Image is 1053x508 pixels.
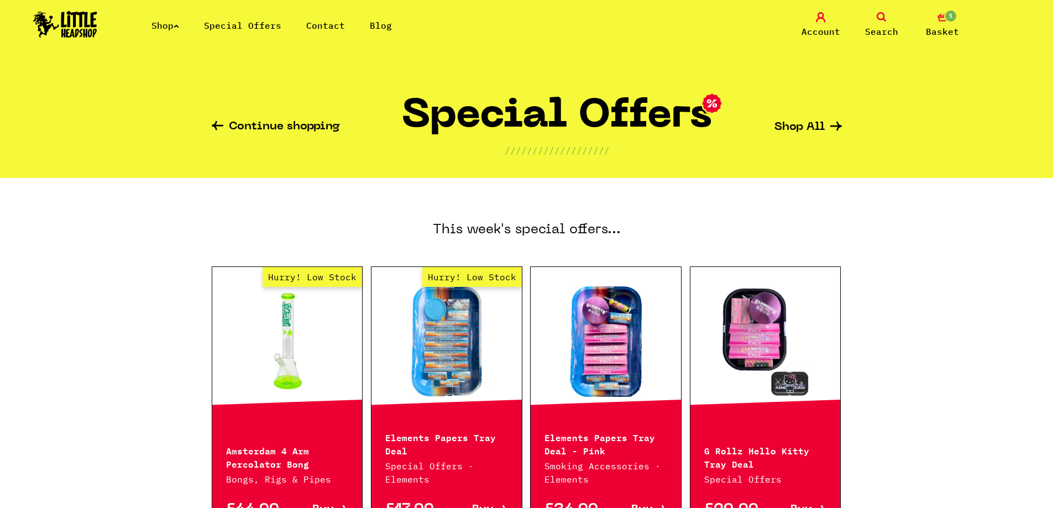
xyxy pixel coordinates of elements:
[915,12,970,38] a: 1 Basket
[402,98,712,144] h1: Special Offers
[212,286,363,397] a: Hurry! Low Stock
[944,9,957,23] span: 1
[226,443,349,470] p: Amsterdam 4 Arm Percolator Bong
[854,12,909,38] a: Search
[865,25,898,38] span: Search
[33,11,97,38] img: Little Head Shop Logo
[505,144,610,157] p: ///////////////////
[704,443,827,470] p: G Rollz Hello Kitty Tray Deal
[544,459,667,486] p: Smoking Accessories · Elements
[212,178,842,266] h3: This week's special offers...
[263,267,362,287] span: Hurry! Low Stock
[226,473,349,486] p: Bongs, Rigs & Pipes
[704,473,827,486] p: Special Offers
[385,430,508,457] p: Elements Papers Tray Deal
[212,121,340,134] a: Continue shopping
[926,25,959,38] span: Basket
[774,122,842,133] a: Shop All
[370,20,392,31] a: Blog
[306,20,345,31] a: Contact
[204,20,281,31] a: Special Offers
[151,20,179,31] a: Shop
[801,25,840,38] span: Account
[385,459,508,486] p: Special Offers · Elements
[371,286,522,397] a: Hurry! Low Stock
[544,430,667,457] p: Elements Papers Tray Deal - Pink
[422,267,522,287] span: Hurry! Low Stock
